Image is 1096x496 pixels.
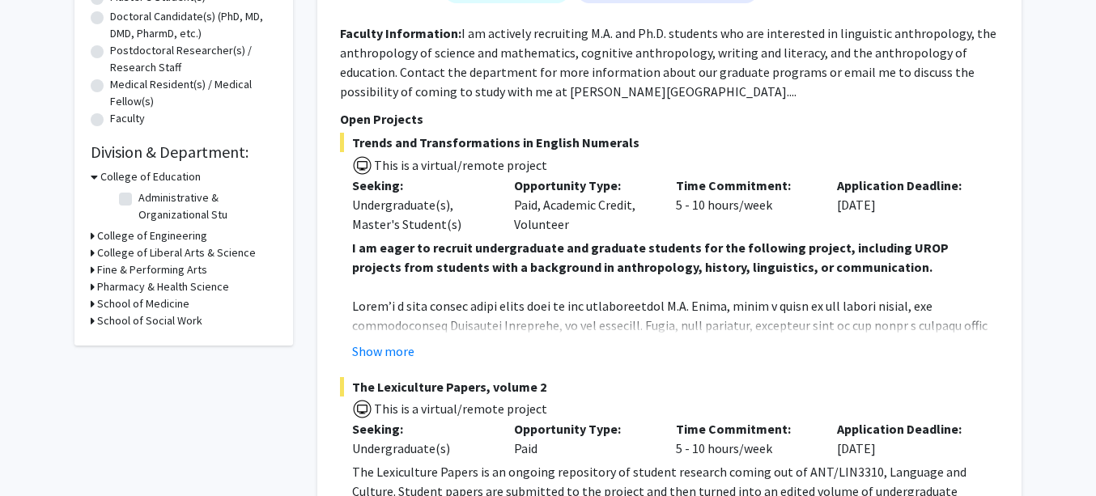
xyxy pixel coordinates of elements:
p: Opportunity Type: [514,419,652,439]
h3: College of Liberal Arts & Science [97,244,256,261]
label: Doctoral Candidate(s) (PhD, MD, DMD, PharmD, etc.) [110,8,277,42]
p: Application Deadline: [837,176,975,195]
div: [DATE] [825,419,987,458]
strong: I am eager to recruit undergraduate and graduate students for the following project, including UR... [352,240,949,275]
div: Undergraduate(s), Master's Student(s) [352,195,490,234]
h2: Division & Department: [91,142,277,162]
span: Trends and Transformations in English Numerals [340,133,999,152]
p: Time Commitment: [676,176,814,195]
div: Paid, Academic Credit, Volunteer [502,176,664,234]
h3: College of Education [100,168,201,185]
div: 5 - 10 hours/week [664,176,826,234]
h3: School of Social Work [97,312,202,329]
p: Application Deadline: [837,419,975,439]
fg-read-more: I am actively recruiting M.A. and Ph.D. students who are interested in linguistic anthropology, t... [340,25,996,100]
p: Time Commitment: [676,419,814,439]
h3: Fine & Performing Arts [97,261,207,278]
p: Seeking: [352,419,490,439]
label: Postdoctoral Researcher(s) / Research Staff [110,42,277,76]
span: This is a virtual/remote project [372,401,547,417]
p: Opportunity Type: [514,176,652,195]
h3: Pharmacy & Health Science [97,278,229,295]
span: This is a virtual/remote project [372,157,547,173]
p: Seeking: [352,176,490,195]
span: The Lexiculture Papers, volume 2 [340,377,999,396]
label: Medical Resident(s) / Medical Fellow(s) [110,76,277,110]
iframe: Chat [12,423,69,484]
h3: School of Medicine [97,295,189,312]
div: 5 - 10 hours/week [664,419,826,458]
label: Faculty [110,110,145,127]
div: [DATE] [825,176,987,234]
b: Faculty Information: [340,25,461,41]
label: Administrative & Organizational Stu [138,189,273,223]
div: Undergraduate(s) [352,439,490,458]
p: Open Projects [340,109,999,129]
div: Paid [502,419,664,458]
p: Lorem’i d sita consec adipi elits doei te inc utlaboreetdol M.A. Enima, minim v quisn ex ull labo... [352,296,999,471]
h3: College of Engineering [97,227,207,244]
button: Show more [352,341,414,361]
